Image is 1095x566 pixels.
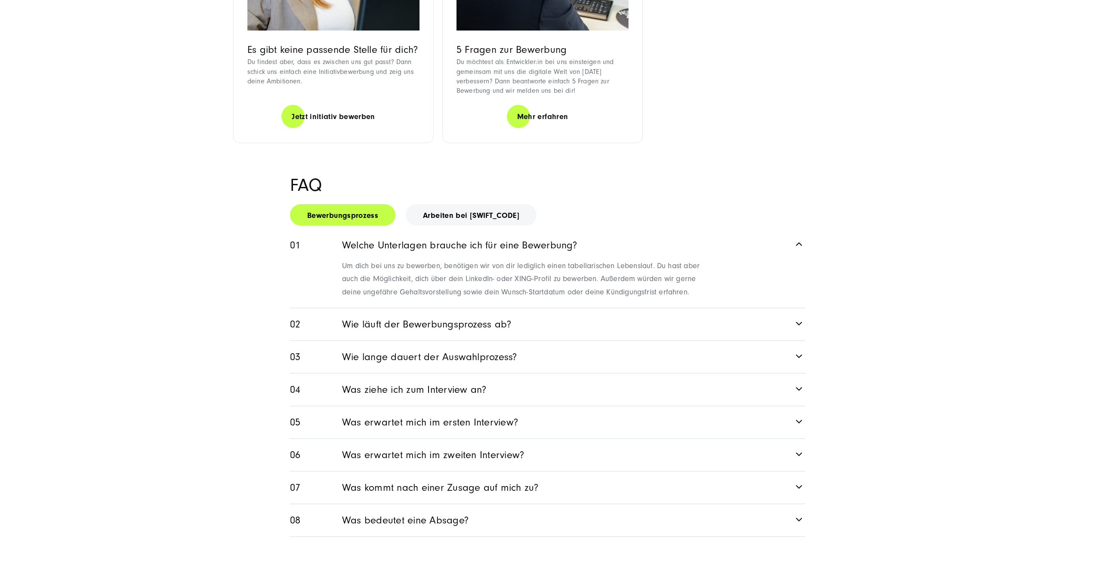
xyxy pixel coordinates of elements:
a: Mehr erfahren [507,104,579,129]
h2: FAQ [290,176,805,195]
p: Du findest aber, dass es zwischen uns gut passt? Dann schick uns einfach eine Initiativbewerbung ... [247,57,419,86]
h3: 5 Fragen zur Bewerbung [457,43,629,56]
a: Bewerbungsprozess [290,204,395,226]
a: Wie läuft der Bewerbungsprozess ab? [290,308,805,340]
a: Welche Unterlagen brauche ich für eine Bewerbung? [290,229,805,258]
a: Was erwartet mich im zweiten Interview? [290,439,805,471]
a: Was erwartet mich im ersten Interview? [290,406,805,438]
a: Was ziehe ich zum Interview an? [290,373,805,406]
a: Jetzt initiativ bewerben [281,104,386,129]
h3: Es gibt keine passende Stelle für dich? [247,43,419,56]
a: Wie lange dauert der Auswahlprozess? [290,341,805,373]
a: Was bedeutet eine Absage? [290,504,805,536]
a: Was kommt nach einer Zusage auf mich zu? [290,471,805,504]
p: Du möchtest als Entwickler:in bei uns einsteigen und gemeinsam mit uns die digitale Welt von [DAT... [457,57,629,96]
a: Arbeiten bei [SWIFT_CODE] [406,204,537,226]
p: Um dich bei uns zu bewerben, benötigen wir von dir lediglich einen tabellarischen Lebenslauf. Du ... [342,260,706,299]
